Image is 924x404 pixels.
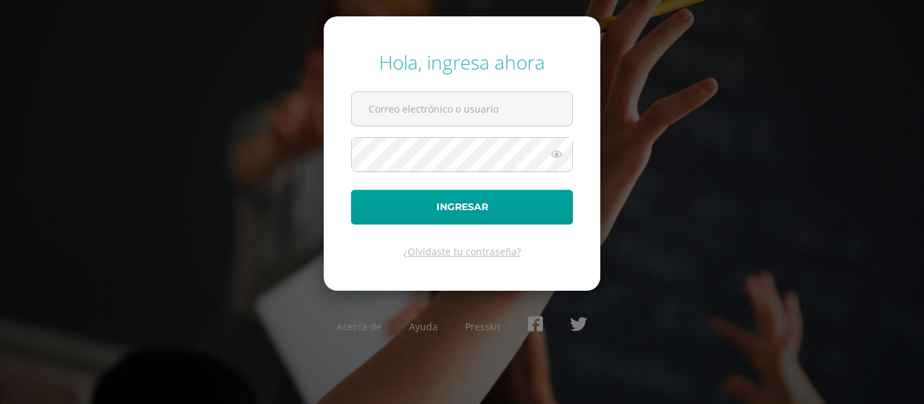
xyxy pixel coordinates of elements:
[404,245,521,258] a: ¿Olvidaste tu contraseña?
[351,49,573,75] div: Hola, ingresa ahora
[337,320,382,333] a: Acerca de
[351,190,573,225] button: Ingresar
[409,320,438,333] a: Ayuda
[352,92,572,126] input: Correo electrónico o usuario
[465,320,501,333] a: Presskit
